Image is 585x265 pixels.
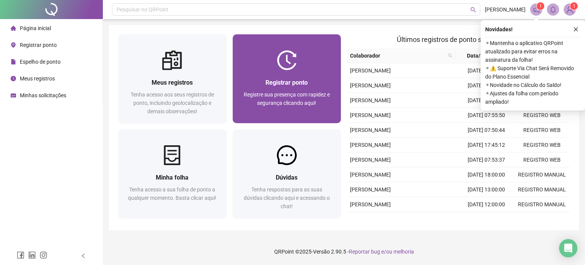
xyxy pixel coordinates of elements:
span: clock-circle [11,76,16,81]
span: [PERSON_NAME] [485,5,526,14]
span: ⚬ Mantenha o aplicativo QRPoint atualizado para evitar erros na assinatura da folha! [485,39,580,64]
td: [DATE] 12:00:00 [459,197,514,212]
td: REGISTRO MANUAL [514,197,570,212]
span: Tenha acesso aos seus registros de ponto, incluindo geolocalização e demais observações! [131,92,214,114]
span: left [81,253,86,259]
span: Meus registros [152,79,193,86]
span: home [11,26,16,31]
td: REGISTRO WEB [514,153,570,167]
span: [PERSON_NAME] [350,201,391,207]
a: Registrar pontoRegistre sua presença com rapidez e segurança clicando aqui! [233,34,341,123]
span: Minhas solicitações [20,92,66,98]
span: Reportar bug e/ou melhoria [349,249,414,255]
span: Página inicial [20,25,51,31]
span: 1 [573,3,575,9]
span: file [11,59,16,64]
img: 89277 [564,4,575,15]
span: search [470,7,476,13]
span: Espelho de ponto [20,59,61,65]
span: Registre sua presença com rapidez e segurança clicando aqui! [244,92,330,106]
span: Novidades ! [485,25,513,34]
span: [PERSON_NAME] [350,97,391,103]
span: Últimos registros de ponto sincronizados [397,35,520,43]
span: ⚬ Novidade no Cálculo do Saldo! [485,81,580,89]
span: schedule [11,93,16,98]
a: DúvidasTenha respostas para as suas dúvidas clicando aqui e acessando o chat! [233,129,341,218]
span: [PERSON_NAME] [350,142,391,148]
td: [DATE] 07:50:44 [459,123,514,138]
td: REGISTRO MANUAL [514,182,570,197]
span: Tenha respostas para as suas dúvidas clicando aqui e acessando o chat! [244,186,330,209]
span: [PERSON_NAME] [350,157,391,163]
span: Registrar ponto [265,79,308,86]
span: [PERSON_NAME] [350,172,391,178]
span: Dúvidas [276,174,297,181]
span: Colaborador [350,51,445,60]
td: [DATE] 17:45:12 [459,138,514,153]
td: REGISTRO MANUAL [514,212,570,227]
td: [DATE] 13:00:00 [459,182,514,197]
td: REGISTRO WEB [514,123,570,138]
span: instagram [40,251,47,259]
span: [PERSON_NAME] [350,112,391,118]
td: [DATE] 07:53:37 [459,153,514,167]
td: [DATE] 08:00:00 [459,212,514,227]
span: [PERSON_NAME] [350,186,391,193]
td: REGISTRO WEB [514,108,570,123]
span: Data/Hora [459,51,500,60]
td: [DATE] 07:55:50 [459,108,514,123]
span: notification [533,6,540,13]
span: linkedin [28,251,36,259]
span: [PERSON_NAME] [350,82,391,88]
th: Data/Hora [456,48,510,63]
a: Minha folhaTenha acesso a sua folha de ponto a qualquer momento. Basta clicar aqui! [118,129,227,218]
span: environment [11,42,16,48]
span: [PERSON_NAME] [350,67,391,74]
sup: Atualize o seu contato no menu Meus Dados [570,2,578,10]
span: bell [550,6,556,13]
td: [DATE] 12:01:52 [459,78,514,93]
a: Meus registrosTenha acesso aos seus registros de ponto, incluindo geolocalização e demais observa... [118,34,227,123]
td: [DATE] 18:00:00 [459,167,514,182]
span: Meus registros [20,75,55,82]
span: search [446,50,454,61]
span: Versão [313,249,330,255]
sup: 1 [537,2,544,10]
span: 1 [539,3,542,9]
td: [DATE] 12:01:33 [459,93,514,108]
td: [DATE] 16:00:03 [459,63,514,78]
span: ⚬ Ajustes da folha com período ampliado! [485,89,580,106]
span: ⚬ ⚠️ Suporte Via Chat Será Removido do Plano Essencial [485,64,580,81]
div: Open Intercom Messenger [559,239,577,257]
span: Minha folha [156,174,189,181]
span: Tenha acesso a sua folha de ponto a qualquer momento. Basta clicar aqui! [128,186,216,201]
span: Registrar ponto [20,42,57,48]
span: facebook [17,251,24,259]
span: close [573,27,579,32]
span: search [448,53,452,58]
footer: QRPoint © 2025 - 2.90.5 - [103,238,585,265]
span: [PERSON_NAME] [350,127,391,133]
td: REGISTRO WEB [514,138,570,153]
td: REGISTRO MANUAL [514,167,570,182]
